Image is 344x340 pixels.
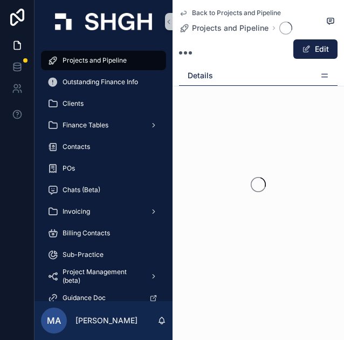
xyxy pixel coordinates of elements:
[41,51,166,70] a: Projects and Pipeline
[63,268,141,285] span: Project Management (beta)
[41,267,166,286] a: Project Management (beta)
[63,99,84,108] span: Clients
[63,164,75,173] span: POs
[63,250,104,259] span: Sub-Practice
[63,207,90,216] span: Invoicing
[63,56,127,65] span: Projects and Pipeline
[41,202,166,221] a: Invoicing
[63,142,90,151] span: Contacts
[63,121,108,130] span: Finance Tables
[41,180,166,200] a: Chats (Beta)
[192,23,269,33] span: Projects and Pipeline
[188,70,213,81] span: Details
[41,72,166,92] a: Outstanding Finance Info
[63,294,106,302] span: Guidance Doc
[47,314,61,327] span: MA
[35,43,173,301] div: scrollable content
[41,137,166,157] a: Contacts
[55,13,152,30] img: App logo
[41,115,166,135] a: Finance Tables
[41,245,166,264] a: Sub-Practice
[75,315,137,326] p: [PERSON_NAME]
[179,9,281,17] a: Back to Projects and Pipeline
[41,223,166,243] a: Billing Contacts
[63,229,110,237] span: Billing Contacts
[293,39,338,59] button: Edit
[41,94,166,113] a: Clients
[63,186,100,194] span: Chats (Beta)
[179,23,269,33] a: Projects and Pipeline
[63,78,138,86] span: Outstanding Finance Info
[192,9,281,17] span: Back to Projects and Pipeline
[41,159,166,178] a: POs
[41,288,166,308] a: Guidance Doc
